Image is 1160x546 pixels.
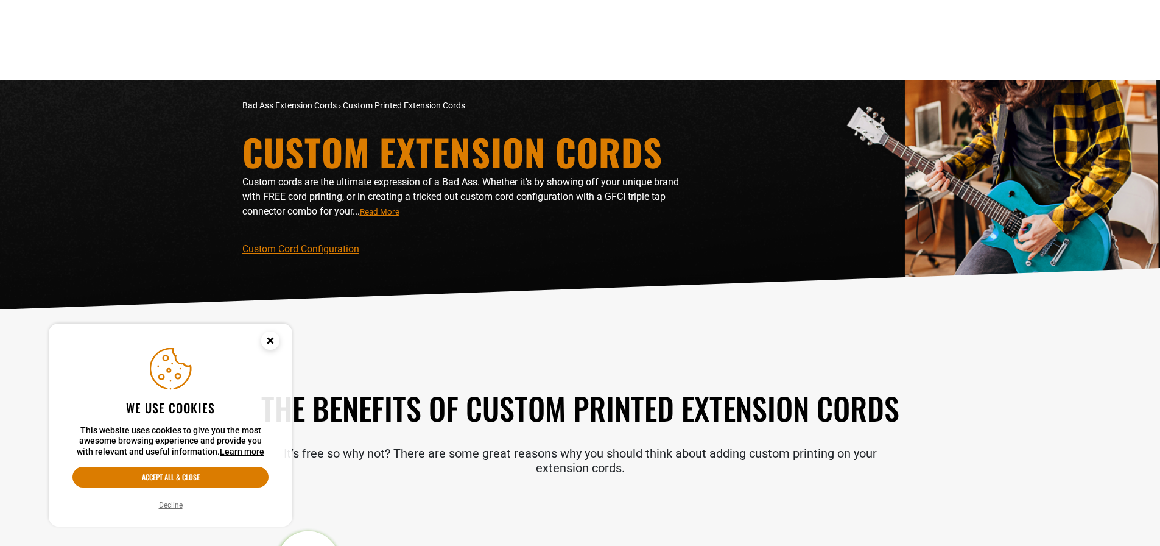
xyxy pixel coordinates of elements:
button: Accept all & close [72,467,269,487]
p: This website uses cookies to give you the most awesome browsing experience and provide you with r... [72,425,269,458]
p: It’s free so why not? There are some great reasons why you should think about adding custom print... [242,446,918,475]
a: Bad Ass Extension Cords [242,101,337,110]
a: Custom Cord Configuration [242,243,359,255]
p: Custom cords are the ultimate expression of a Bad Ass. Whether it’s by showing off your unique br... [242,175,687,219]
h2: The Benefits of Custom Printed Extension Cords [242,388,918,428]
aside: Cookie Consent [49,324,292,527]
span: Read More [360,207,399,216]
h1: Custom Extension Cords [242,133,687,170]
span: Custom Printed Extension Cords [343,101,465,110]
a: Learn more [220,447,264,456]
nav: breadcrumbs [242,99,687,112]
span: › [339,101,341,110]
button: Decline [155,499,186,511]
h2: We use cookies [72,400,269,416]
